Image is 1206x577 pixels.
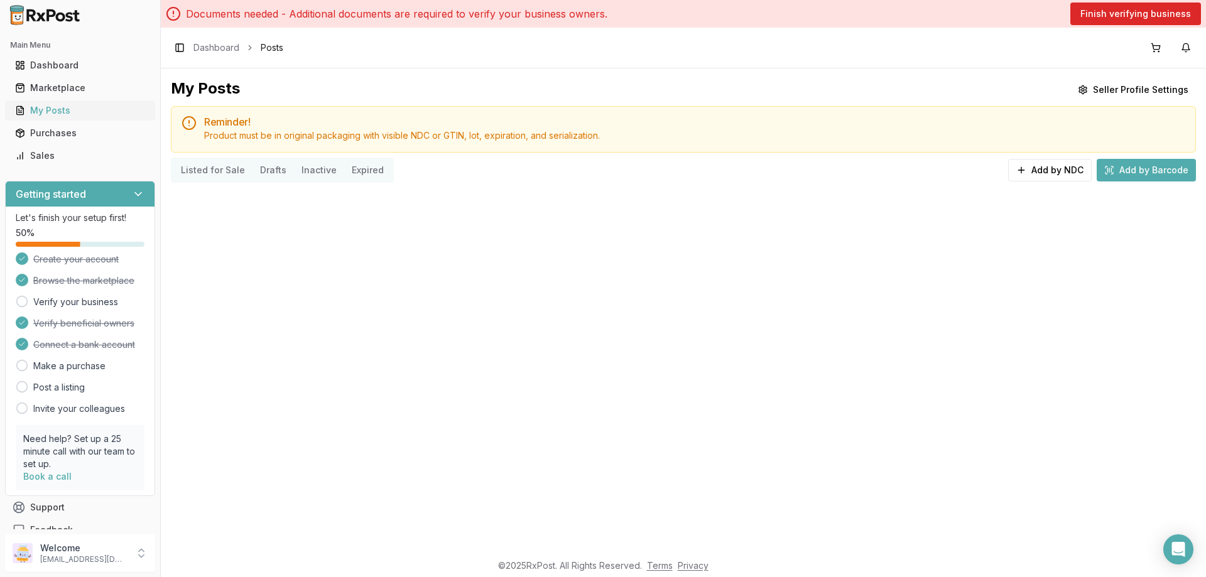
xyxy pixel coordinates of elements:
a: Dashboard [10,54,150,77]
a: Marketplace [10,77,150,99]
nav: breadcrumb [193,41,283,54]
h3: Getting started [16,186,86,202]
a: Book a call [23,471,72,482]
div: My Posts [171,78,240,101]
a: My Posts [10,99,150,122]
div: My Posts [15,104,145,117]
span: Feedback [30,524,73,536]
span: Create your account [33,253,119,266]
p: Documents needed - Additional documents are required to verify your business owners. [186,6,607,21]
a: Purchases [10,122,150,144]
button: Purchases [5,123,155,143]
button: Add by Barcode [1097,159,1196,181]
button: Inactive [294,160,344,180]
a: Verify your business [33,296,118,308]
div: Marketplace [15,82,145,94]
button: Drafts [253,160,294,180]
a: Post a listing [33,381,85,394]
a: Privacy [678,560,709,571]
button: Marketplace [5,78,155,98]
p: [EMAIL_ADDRESS][DOMAIN_NAME] [40,554,128,564]
button: Support [5,496,155,519]
p: Welcome [40,542,128,554]
span: Posts [261,41,283,54]
button: Dashboard [5,55,155,75]
p: Let's finish your setup first! [16,212,144,224]
img: User avatar [13,543,33,563]
img: RxPost Logo [5,5,85,25]
span: Verify beneficial owners [33,317,134,330]
h2: Main Menu [10,40,150,50]
div: Open Intercom Messenger [1163,534,1193,564]
div: Dashboard [15,59,145,72]
p: Need help? Set up a 25 minute call with our team to set up. [23,433,137,470]
a: Terms [647,560,673,571]
div: Product must be in original packaging with visible NDC or GTIN, lot, expiration, and serialization. [204,129,1185,142]
button: Sales [5,146,155,166]
button: Finish verifying business [1070,3,1201,25]
span: Connect a bank account [33,338,135,351]
span: 50 % [16,227,35,239]
button: Add by NDC [1008,159,1092,181]
h5: Reminder! [204,117,1185,127]
button: Seller Profile Settings [1070,78,1196,101]
div: Sales [15,149,145,162]
button: Listed for Sale [173,160,253,180]
button: Feedback [5,519,155,541]
button: My Posts [5,100,155,121]
div: Purchases [15,127,145,139]
a: Make a purchase [33,360,106,372]
span: Browse the marketplace [33,274,134,287]
a: Invite your colleagues [33,402,125,415]
button: Expired [344,160,391,180]
a: Dashboard [193,41,239,54]
a: Sales [10,144,150,167]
